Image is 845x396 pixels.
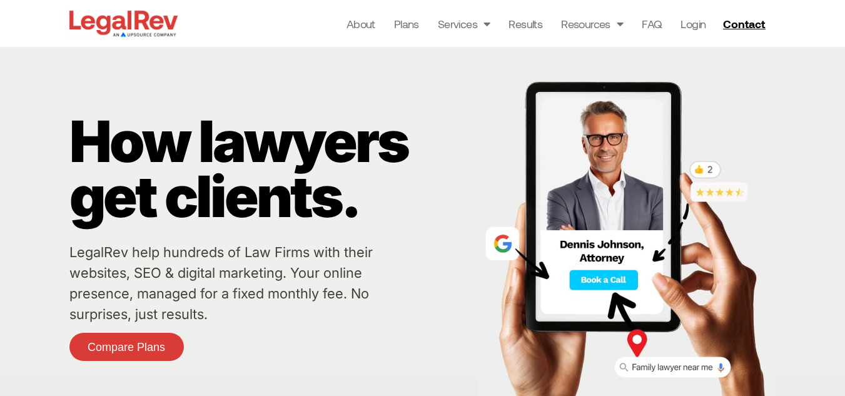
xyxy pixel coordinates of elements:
a: Compare Plans [69,333,184,361]
a: About [347,15,375,33]
a: LegalRev help hundreds of Law Firms with their websites, SEO & digital marketing. Your online pre... [69,244,373,322]
nav: Menu [347,15,706,33]
a: FAQ [642,15,662,33]
p: How lawyers get clients. [69,114,472,224]
span: Compare Plans [88,342,165,353]
a: Plans [394,15,419,33]
a: Results [509,15,542,33]
a: Contact [718,14,773,34]
a: Services [438,15,490,33]
a: Resources [561,15,623,33]
span: Contact [723,18,765,29]
a: Login [681,15,706,33]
